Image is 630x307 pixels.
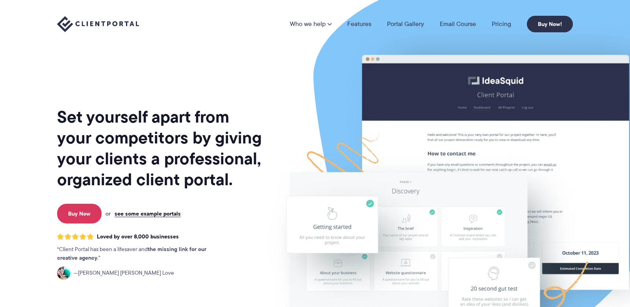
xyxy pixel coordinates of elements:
[492,21,511,27] a: Pricing
[290,21,332,27] a: Who we help
[115,210,181,217] a: see some example portals
[57,204,102,223] a: Buy Now
[57,245,222,262] p: Client Portal has been a lifesaver and .
[57,245,206,262] strong: the missing link for our creative agency
[440,21,476,27] a: Email Course
[97,233,179,240] span: Loved by over 8,000 businesses
[347,21,371,27] a: Features
[74,269,174,277] span: [PERSON_NAME] [PERSON_NAME] Love
[387,21,424,27] a: Portal Gallery
[106,210,111,217] span: or
[527,16,573,32] a: Buy Now!
[57,106,263,190] h1: Set yourself apart from your competitors by giving your clients a professional, organized client ...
